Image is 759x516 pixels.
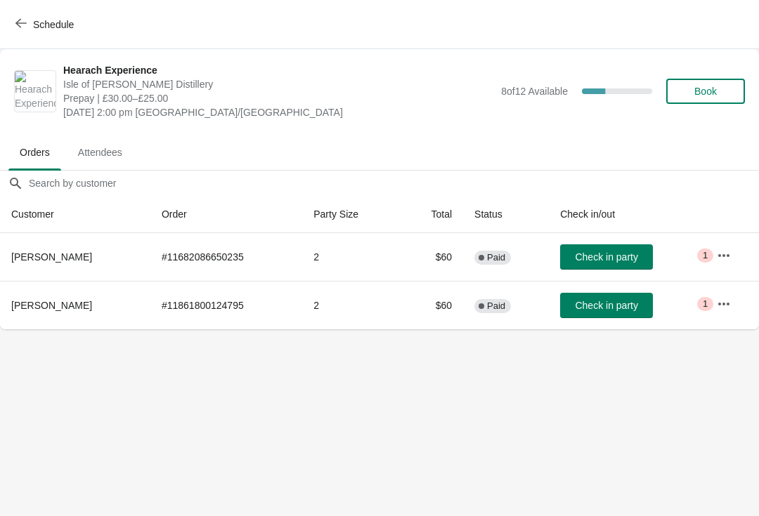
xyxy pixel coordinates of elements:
span: Schedule [33,19,74,30]
button: Book [666,79,745,104]
span: Check in party [575,300,637,311]
span: Paid [487,300,505,312]
button: Check in party [560,244,653,270]
input: Search by customer [28,171,759,196]
span: Orders [8,140,61,165]
span: 1 [703,298,708,310]
td: $60 [401,233,464,281]
span: [DATE] 2:00 pm [GEOGRAPHIC_DATA]/[GEOGRAPHIC_DATA] [63,105,494,119]
span: Attendees [67,140,134,165]
span: Check in party [575,251,637,263]
span: 1 [703,250,708,261]
td: # 11682086650235 [150,233,302,281]
th: Total [401,196,464,233]
span: Prepay | £30.00–£25.00 [63,91,494,105]
span: Paid [487,252,505,263]
th: Check in/out [549,196,706,233]
button: Check in party [560,293,653,318]
span: [PERSON_NAME] [11,251,92,263]
td: 2 [302,281,400,329]
th: Status [463,196,549,233]
td: 2 [302,233,400,281]
span: Book [694,86,717,97]
td: $60 [401,281,464,329]
button: Schedule [7,12,85,37]
span: Isle of [PERSON_NAME] Distillery [63,77,494,91]
th: Party Size [302,196,400,233]
th: Order [150,196,302,233]
img: Hearach Experience [15,71,56,112]
span: [PERSON_NAME] [11,300,92,311]
span: Hearach Experience [63,63,494,77]
span: 8 of 12 Available [501,86,568,97]
td: # 11861800124795 [150,281,302,329]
